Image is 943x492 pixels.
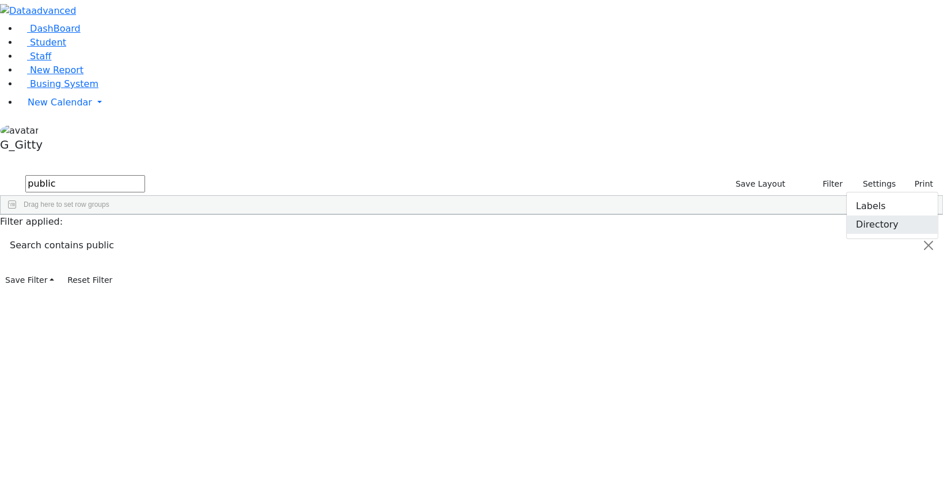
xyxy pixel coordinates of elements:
[30,78,98,89] span: Busing System
[25,175,145,192] input: Search
[18,78,98,89] a: Busing System
[18,37,66,48] a: Student
[848,175,901,193] button: Settings
[18,91,943,114] a: New Calendar
[18,65,83,75] a: New Report
[30,51,51,62] span: Staff
[30,23,81,34] span: DashBoard
[30,65,83,75] span: New Report
[731,175,790,193] button: Save Layout
[901,175,938,193] button: Print
[18,51,51,62] a: Staff
[846,192,938,239] div: Print
[915,229,942,262] button: Close
[62,271,117,289] button: Reset Filter
[30,37,66,48] span: Student
[847,215,938,234] a: Directory
[28,97,92,108] span: New Calendar
[847,197,938,215] a: Labels
[24,200,109,209] span: Drag here to set row groups
[18,23,81,34] a: DashBoard
[808,175,848,193] button: Filter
